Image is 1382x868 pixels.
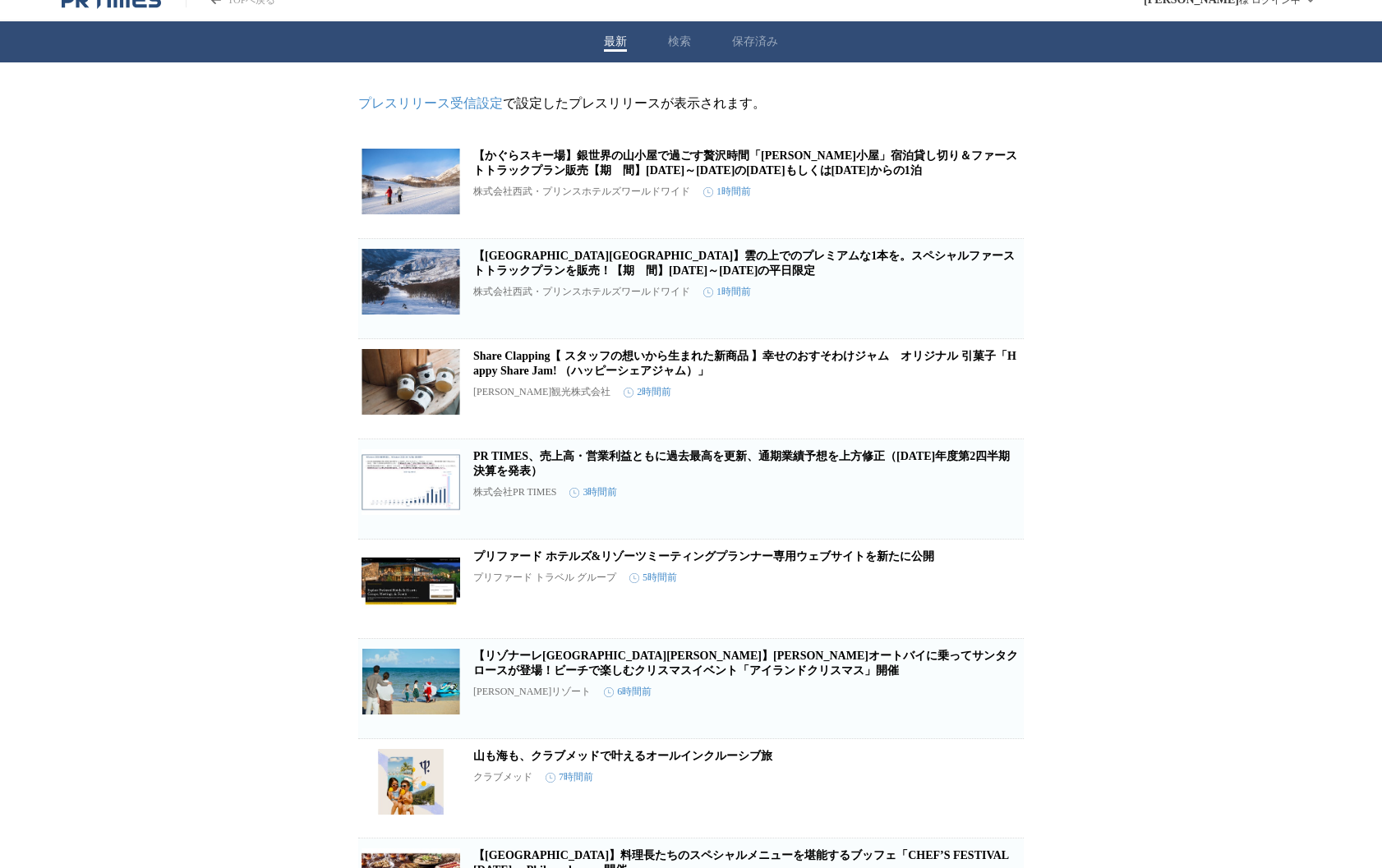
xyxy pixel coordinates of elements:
img: 山も海も、クラブメッドで叶えるオールインクルーシブ旅 [362,749,460,815]
img: Share Clapping【 スタッフの想いから生まれた新商品 】幸せのおすそわけジャム オリジナル 引菓子「Happy Share Jam! （ハッピーシェアジャム）」 [362,349,460,415]
a: 【[GEOGRAPHIC_DATA][GEOGRAPHIC_DATA]】雲の上でのプレミアムな1本を。スペシャルファーストトラックプランを販売！【期 間】[DATE]～[DATE]の平日限定 [473,250,1015,277]
time: 2時間前 [624,385,671,399]
p: [PERSON_NAME]観光株式会社 [473,385,610,399]
p: クラブメッド [473,770,532,784]
a: 【リゾナーレ[GEOGRAPHIC_DATA][PERSON_NAME]】[PERSON_NAME]オートバイに乗ってサンタクロースが登場！ビーチで楽しむクリスマスイベント「アイランドクリスマス」開催 [473,650,1018,677]
a: プレスリリース受信設定 [358,96,503,110]
button: 検索 [668,34,691,49]
img: 【六日町八海山スキー場】雲の上でのプレミアムな1本を。スペシャルファーストトラックプランを販売！【期 間】2026年1月13日(火)～2月13日(金)の平日限定 [362,249,460,315]
time: 6時間前 [604,685,652,699]
time: 1時間前 [703,285,751,299]
a: 山も海も、クラブメッドで叶えるオールインクルーシブ旅 [473,750,772,762]
a: Share Clapping【 スタッフの想いから生まれた新商品 】幸せのおすそわけジャム オリジナル 引菓子「Happy Share Jam! （ハッピーシェアジャム）」 [473,350,1016,377]
p: で設定したプレスリリースが表示されます。 [358,95,1024,113]
button: 最新 [604,34,627,49]
p: 株式会社西武・プリンスホテルズワールドワイド [473,185,690,199]
p: 株式会社西武・プリンスホテルズワールドワイド [473,285,690,299]
time: 1時間前 [703,185,751,199]
p: 株式会社PR TIMES [473,485,556,499]
a: PR TIMES、売上高・営業利益ともに過去最高を更新、通期業績予想を上方修正（[DATE]年度第2四半期決算を発表） [473,450,1010,477]
img: プリファード ホテルズ&リゾーツミーティングプランナー専用ウェブサイトを新たに公開 [362,549,460,615]
a: 【かぐらスキー場】銀世界の山小屋で過ごす贅沢時間「[PERSON_NAME]小屋」宿泊貸し切り＆ファーストトラックプラン販売【期 間】[DATE]～[DATE]の[DATE]もしくは[DATE]... [473,149,1017,177]
time: 5時間前 [629,571,677,585]
a: プリファード ホテルズ&リゾーツミーティングプランナー専用ウェブサイトを新たに公開 [473,550,934,563]
p: プリファード トラベル グループ [473,571,616,585]
img: PR TIMES、売上高・営業利益ともに過去最高を更新、通期業績予想を上方修正（2025年度第2四半期決算を発表） [362,449,460,515]
time: 7時間前 [546,770,593,784]
img: 【かぐらスキー場】銀世界の山小屋で過ごす贅沢時間「和田小屋」宿泊貸し切り＆ファーストトラックプラン販売【期 間】2026年1月13日(火)～3月25日(水)の火曜日もしくは水曜日からの1泊 [362,149,460,214]
time: 3時間前 [569,485,617,499]
img: 【リゾナーレ小浜島】水上オートバイに乗ってサンタクロースが登場！ビーチで楽しむクリスマスイベント「アイランドクリスマス」開催 [362,649,460,714]
button: 保存済み [732,34,778,49]
p: [PERSON_NAME]リゾート [473,685,591,699]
